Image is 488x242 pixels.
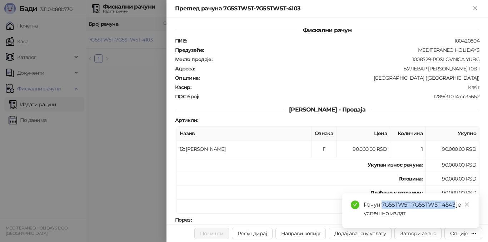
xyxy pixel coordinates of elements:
div: MEDITERANEO HOLIDAYS [205,47,480,53]
td: 1 [390,140,426,158]
td: 90.000,00 RSD [426,172,479,186]
div: БУЛЕВАР [PERSON_NAME] 10В 1 [195,65,480,72]
span: check-circle [351,201,359,209]
th: Укупно [426,127,479,140]
strong: ПОС број : [175,93,199,100]
button: Close [471,4,479,13]
span: Фискални рачун [297,27,357,34]
strong: Готовина : [399,176,423,182]
strong: Предузеће : [175,47,204,53]
div: Опције [450,230,468,237]
strong: Касир : [175,84,191,90]
div: 100420804 [188,38,480,44]
strong: Артикли : [175,117,198,123]
button: Направи копију [275,228,326,239]
span: close [464,202,469,207]
strong: Порез : [175,217,191,223]
td: 90.000,00 RSD [426,158,479,172]
strong: Место продаје : [175,56,212,63]
button: Опције [444,228,482,239]
span: [PERSON_NAME] - Продаја [283,106,371,113]
td: 12: [PERSON_NAME] [177,140,312,158]
td: 90.000,00 RSD [426,140,479,158]
strong: Плаћено у готовини: [370,189,423,196]
div: Преглед рачуна 7G5STW5T-7G5STW5T-4103 [175,4,471,13]
div: Рачун 7G5STW5T-7G5STW5T-4543 је успешно издат [364,201,471,218]
div: [GEOGRAPHIC_DATA] ([GEOGRAPHIC_DATA]) [200,75,480,81]
div: 1008529-POSLOVNICA YUBC [213,56,480,63]
button: Рефундирај [232,228,273,239]
th: Цена [337,127,390,140]
td: 90.000,00 RSD [426,186,479,200]
button: Затвори аванс [394,228,442,239]
button: Поништи [194,228,229,239]
th: Количина [390,127,426,140]
span: Направи копију [281,230,320,237]
div: Kasir [192,84,480,90]
strong: Општина : [175,75,199,81]
td: Г [312,140,337,158]
a: Close [463,201,471,208]
td: 90.000,00 RSD [337,140,390,158]
div: 1289/3.10.14-cc35662 [199,93,480,100]
th: Назив [177,127,312,140]
strong: Укупан износ рачуна : [368,162,423,168]
button: Додај авансну уплату [329,228,392,239]
th: Ознака [312,127,337,140]
strong: ПИБ : [175,38,187,44]
strong: Адреса : [175,65,195,72]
